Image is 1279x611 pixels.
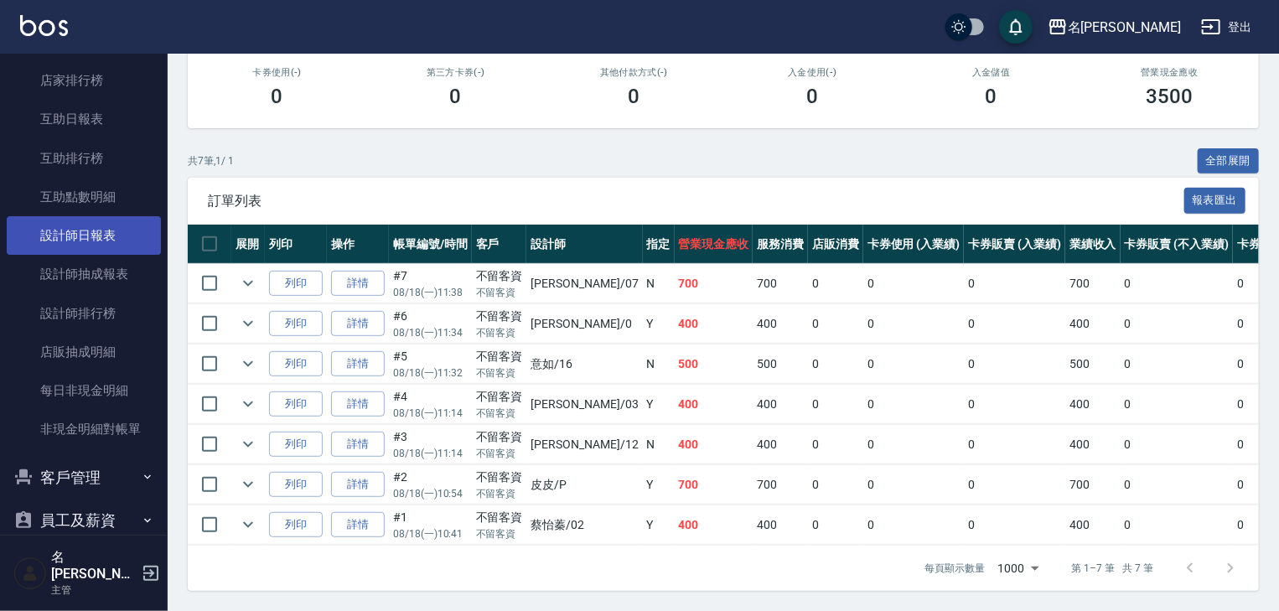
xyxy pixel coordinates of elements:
td: 0 [863,344,965,384]
th: 帳單編號/時間 [389,225,472,264]
div: 不留客資 [476,509,523,526]
td: 400 [1065,505,1121,545]
a: 設計師抽成報表 [7,255,161,293]
td: 0 [1121,344,1233,384]
p: 不留客資 [476,285,523,300]
button: 列印 [269,271,323,297]
td: 400 [675,505,753,545]
button: expand row [236,351,261,376]
button: 名[PERSON_NAME] [1041,10,1188,44]
th: 展開 [231,225,265,264]
td: 0 [1121,465,1233,505]
td: #5 [389,344,472,384]
a: 互助排行榜 [7,139,161,178]
img: Person [13,557,47,590]
button: 列印 [269,472,323,498]
th: 列印 [265,225,327,264]
p: 不留客資 [476,446,523,461]
p: 不留客資 [476,325,523,340]
td: 400 [753,304,808,344]
a: 詳情 [331,311,385,337]
td: [PERSON_NAME] /0 [526,304,642,344]
p: 不留客資 [476,406,523,421]
a: 設計師排行榜 [7,294,161,333]
button: expand row [236,472,261,497]
button: expand row [236,391,261,417]
h3: 3500 [1147,85,1194,108]
td: 400 [753,505,808,545]
a: 詳情 [331,432,385,458]
div: 名[PERSON_NAME] [1068,17,1181,38]
button: 列印 [269,311,323,337]
button: expand row [236,432,261,457]
td: #4 [389,385,472,424]
button: expand row [236,271,261,296]
button: 列印 [269,391,323,417]
td: N [643,425,675,464]
th: 業績收入 [1065,225,1121,264]
td: [PERSON_NAME] /03 [526,385,642,424]
td: 0 [863,505,965,545]
button: expand row [236,311,261,336]
td: Y [643,385,675,424]
th: 卡券販賣 (不入業績) [1121,225,1233,264]
button: 列印 [269,351,323,377]
div: 不留客資 [476,469,523,486]
h2: 營業現金應收 [1100,67,1239,78]
td: #2 [389,465,472,505]
th: 營業現金應收 [675,225,753,264]
h2: 入金儲值 [922,67,1060,78]
td: 0 [964,264,1065,303]
td: 0 [964,465,1065,505]
a: 詳情 [331,351,385,377]
a: 店家排行榜 [7,61,161,100]
a: 詳情 [331,472,385,498]
div: 不留客資 [476,348,523,365]
td: 0 [808,304,863,344]
p: 08/18 (一) 11:14 [393,446,468,461]
p: 主管 [51,583,137,598]
div: 不留客資 [476,308,523,325]
th: 卡券販賣 (入業績) [964,225,1065,264]
td: #3 [389,425,472,464]
button: 登出 [1194,12,1259,43]
td: 0 [863,425,965,464]
td: 0 [1121,505,1233,545]
td: 700 [675,264,753,303]
td: 700 [753,465,808,505]
td: 0 [808,505,863,545]
h3: 0 [807,85,819,108]
a: 互助日報表 [7,100,161,138]
td: 700 [753,264,808,303]
td: N [643,264,675,303]
td: 0 [808,465,863,505]
button: 列印 [269,432,323,458]
th: 卡券使用 (入業績) [863,225,965,264]
td: 400 [675,304,753,344]
td: 蔡怡蓁 /02 [526,505,642,545]
p: 不留客資 [476,526,523,541]
th: 操作 [327,225,389,264]
td: 400 [675,385,753,424]
a: 每日非現金明細 [7,371,161,410]
a: 詳情 [331,391,385,417]
a: 詳情 [331,271,385,297]
td: 400 [1065,304,1121,344]
th: 服務消費 [753,225,808,264]
h3: 0 [450,85,462,108]
td: 0 [1121,385,1233,424]
button: 員工及薪資 [7,499,161,542]
td: 0 [964,425,1065,464]
p: 每頁顯示數量 [924,561,985,576]
td: 500 [1065,344,1121,384]
td: 700 [675,465,753,505]
th: 客戶 [472,225,527,264]
th: 店販消費 [808,225,863,264]
th: 指定 [643,225,675,264]
a: 報表匯出 [1184,192,1246,208]
a: 設計師日報表 [7,216,161,255]
td: 0 [863,385,965,424]
td: 0 [964,505,1065,545]
td: 500 [753,344,808,384]
td: 0 [863,264,965,303]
